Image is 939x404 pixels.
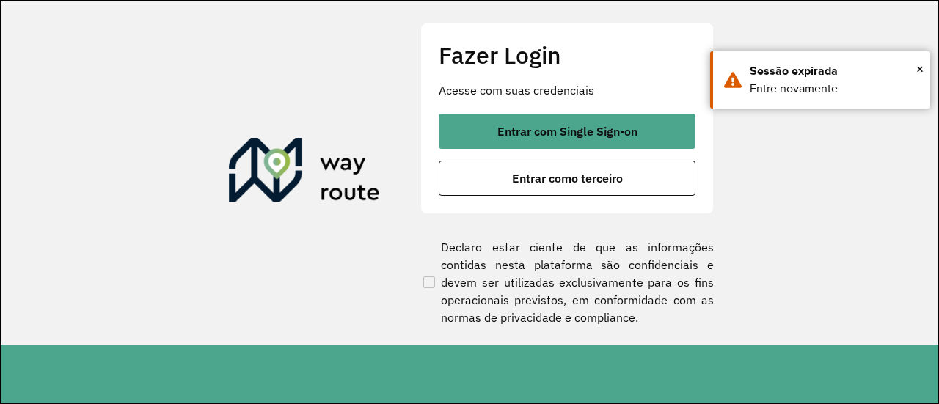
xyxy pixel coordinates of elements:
div: Entre novamente [750,80,919,98]
span: × [916,58,924,80]
span: Entrar com Single Sign-on [497,125,637,137]
button: button [439,161,695,196]
button: Close [916,58,924,80]
img: Roteirizador AmbevTech [229,138,380,208]
span: Entrar como terceiro [512,172,623,184]
label: Declaro estar ciente de que as informações contidas nesta plataforma são confidenciais e devem se... [420,238,714,326]
button: button [439,114,695,149]
h2: Fazer Login [439,41,695,69]
div: Sessão expirada [750,62,919,80]
p: Acesse com suas credenciais [439,81,695,99]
